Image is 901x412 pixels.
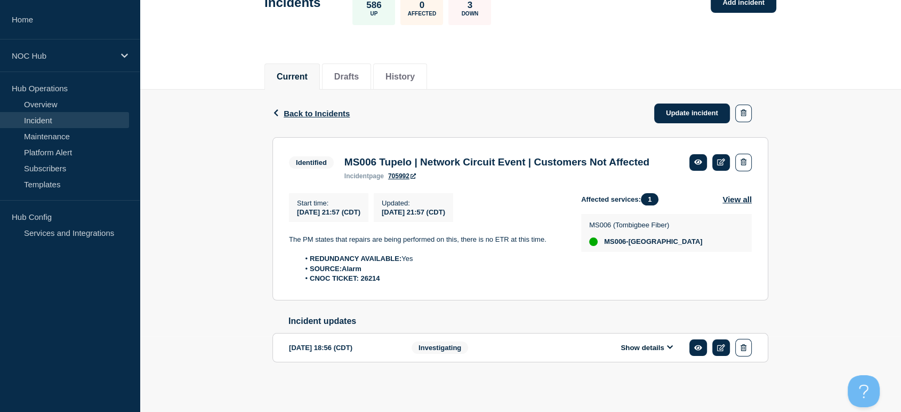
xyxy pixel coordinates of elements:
[344,172,369,180] span: incident
[344,156,649,168] h3: MS006 Tupelo | Network Circuit Event | Customers Not Affected
[370,11,377,17] p: Up
[334,72,359,82] button: Drafts
[388,172,416,180] a: 705992
[385,72,415,82] button: History
[412,342,468,354] span: Investigating
[12,51,114,60] p: NOC Hub
[272,109,350,118] button: Back to Incidents
[382,199,445,207] p: Updated :
[277,72,308,82] button: Current
[297,199,360,207] p: Start time :
[641,193,658,205] span: 1
[654,104,730,123] a: Update incident
[310,265,361,273] strong: SOURCE:Alarm
[604,237,702,246] span: MS006-[GEOGRAPHIC_DATA]
[289,339,396,356] div: [DATE] 18:56 (CDT)
[284,109,350,118] span: Back to Incidents
[589,221,702,229] p: MS006 (Tombigbee Fiber)
[408,11,436,17] p: Affected
[382,207,445,216] div: [DATE] 21:57 (CDT)
[462,11,479,17] p: Down
[848,375,880,407] iframe: Help Scout Beacon - Open
[289,156,334,169] span: Identified
[310,255,401,263] strong: REDUNDANCY AVAILABLE:
[289,235,564,244] p: The PM states that repairs are being performed on this, there is no ETR at this time.
[300,254,565,264] li: Yes
[310,274,380,282] strong: CNOC TICKET: 26214
[344,172,384,180] p: page
[297,208,360,216] span: [DATE] 21:57 (CDT)
[617,343,676,352] button: Show details
[722,193,752,205] button: View all
[589,237,598,246] div: up
[581,193,664,205] span: Affected services:
[288,316,768,326] h2: Incident updates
